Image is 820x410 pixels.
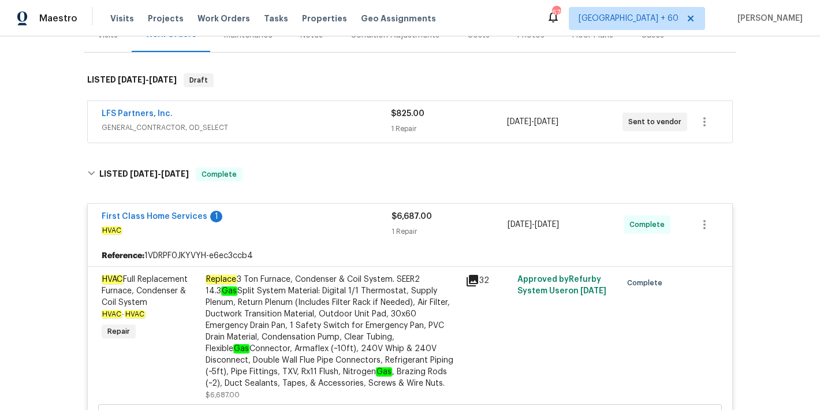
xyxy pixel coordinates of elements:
span: GENERAL_CONTRACTOR, OD_SELECT [102,122,391,133]
div: 1VDRPF0JKYVYH-e6ec3ccb4 [88,245,732,266]
em: Gas [221,286,237,296]
div: 3 Ton Furnace, Condenser & Coil System. SEER2 14.3 Split System Material: Digital 1/1 Thermostat,... [206,274,459,389]
span: Complete [629,219,669,230]
span: [DATE] [149,76,177,84]
span: [DATE] [535,221,559,229]
em: HVAC [102,226,122,234]
em: HVAC [102,310,122,318]
span: Properties [302,13,347,24]
span: $825.00 [391,110,424,118]
em: Gas [233,344,249,353]
span: - [102,311,145,318]
span: Sent to vendor [628,116,686,128]
span: [DATE] [130,170,158,178]
h6: LISTED [87,73,177,87]
span: [GEOGRAPHIC_DATA] + 60 [579,13,679,24]
span: [PERSON_NAME] [733,13,803,24]
em: Replace [206,275,237,284]
div: LISTED [DATE]-[DATE]Complete [84,156,736,193]
span: Maestro [39,13,77,24]
div: 32 [465,274,510,288]
span: Visits [110,13,134,24]
span: [DATE] [161,170,189,178]
span: Complete [627,277,667,289]
span: Geo Assignments [361,13,436,24]
span: $6,687.00 [392,213,432,221]
span: - [507,116,558,128]
span: - [118,76,177,84]
span: Complete [197,169,241,180]
h6: LISTED [99,167,189,181]
em: HVAC [125,310,145,318]
div: 1 Repair [391,123,506,135]
a: LFS Partners, Inc. [102,110,173,118]
em: Gas [376,367,392,377]
div: LISTED [DATE]-[DATE]Draft [84,62,736,99]
span: Projects [148,13,184,24]
span: Approved by Refurby System User on [517,275,606,295]
span: [DATE] [507,118,531,126]
b: Reference: [102,250,144,262]
span: Tasks [264,14,288,23]
span: [DATE] [534,118,558,126]
span: - [130,170,189,178]
div: 1 [210,211,222,222]
span: Draft [185,74,213,86]
a: First Class Home Services [102,213,207,221]
span: Repair [103,326,135,337]
span: - [508,219,559,230]
div: 1 Repair [392,226,508,237]
span: Work Orders [197,13,250,24]
span: [DATE] [580,287,606,295]
em: HVAC [102,275,123,284]
div: 672 [552,7,560,18]
span: [DATE] [508,221,532,229]
span: Full Replacement Furnace, Condenser & Coil System [102,275,188,307]
span: $6,687.00 [206,392,240,398]
span: [DATE] [118,76,146,84]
